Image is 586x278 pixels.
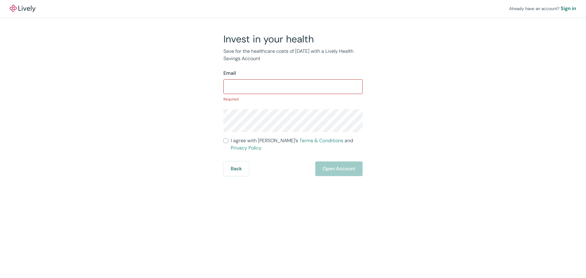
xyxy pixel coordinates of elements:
img: Lively [10,5,35,12]
a: Privacy Policy [231,145,262,151]
span: I agree with [PERSON_NAME]’s and [231,137,363,152]
p: Required [223,96,363,102]
a: Terms & Conditions [299,137,343,144]
a: LivelyLively [10,5,35,12]
div: Already have an account? [509,5,576,12]
a: Sign in [561,5,576,12]
p: Save for the healthcare costs of [DATE] with a Lively Health Savings Account [223,48,363,62]
h2: Invest in your health [223,33,363,45]
button: Back [223,161,249,176]
label: Email [223,70,236,77]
